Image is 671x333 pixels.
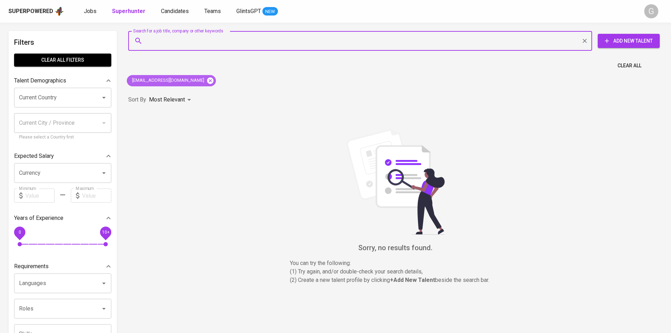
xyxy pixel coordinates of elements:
[161,8,189,14] span: Candidates
[580,36,590,46] button: Clear
[128,242,663,253] h6: Sorry, no results found.
[99,93,109,103] button: Open
[14,259,111,273] div: Requirements
[290,276,501,284] p: (2) Create a new talent profile by clicking beside the search bar.
[236,7,278,16] a: GlintsGPT NEW
[262,8,278,15] span: NEW
[112,8,145,14] b: Superhunter
[617,61,641,70] span: Clear All
[14,37,111,48] h6: Filters
[8,6,64,17] a: Superpoweredapp logo
[25,189,55,203] input: Value
[127,77,209,84] span: [EMAIL_ADDRESS][DOMAIN_NAME]
[18,230,21,235] span: 0
[82,189,111,203] input: Value
[149,95,185,104] p: Most Relevant
[55,6,64,17] img: app logo
[99,304,109,314] button: Open
[14,74,111,88] div: Talent Demographics
[14,211,111,225] div: Years of Experience
[84,8,97,14] span: Jobs
[615,59,644,72] button: Clear All
[127,75,216,86] div: [EMAIL_ADDRESS][DOMAIN_NAME]
[112,7,147,16] a: Superhunter
[290,259,501,267] p: You can try the following :
[343,129,448,235] img: file_searching.svg
[14,54,111,67] button: Clear All filters
[14,149,111,163] div: Expected Salary
[8,7,53,16] div: Superpowered
[598,34,660,48] button: Add New Talent
[603,37,654,45] span: Add New Talent
[161,7,190,16] a: Candidates
[128,95,146,104] p: Sort By
[236,8,261,14] span: GlintsGPT
[390,277,435,283] b: + Add New Talent
[19,134,106,141] p: Please select a Country first
[149,93,193,106] div: Most Relevant
[99,278,109,288] button: Open
[204,8,221,14] span: Teams
[290,267,501,276] p: (1) Try again, and/or double-check your search details,
[204,7,222,16] a: Teams
[14,214,63,222] p: Years of Experience
[99,168,109,178] button: Open
[20,56,106,64] span: Clear All filters
[14,152,54,160] p: Expected Salary
[102,230,109,235] span: 10+
[84,7,98,16] a: Jobs
[14,262,49,271] p: Requirements
[644,4,658,18] div: G
[14,76,66,85] p: Talent Demographics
